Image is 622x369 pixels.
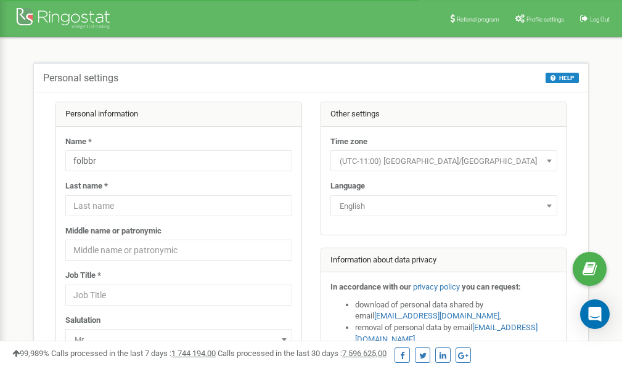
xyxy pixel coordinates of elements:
span: English [335,198,553,215]
span: Calls processed in the last 7 days : [51,349,216,358]
label: Salutation [65,315,100,326]
label: Name * [65,136,92,148]
span: (UTC-11:00) Pacific/Midway [335,153,553,170]
a: privacy policy [413,282,460,291]
li: download of personal data shared by email , [355,299,557,322]
span: Referral program [457,16,499,23]
span: 99,989% [12,349,49,358]
div: Personal information [56,102,301,127]
span: (UTC-11:00) Pacific/Midway [330,150,557,171]
button: HELP [546,73,579,83]
a: [EMAIL_ADDRESS][DOMAIN_NAME] [374,311,499,320]
div: Other settings [321,102,567,127]
strong: In accordance with our [330,282,411,291]
span: English [330,195,557,216]
strong: you can request: [462,282,521,291]
span: Mr. [70,331,288,349]
div: Information about data privacy [321,248,567,273]
label: Middle name or patronymic [65,225,162,237]
input: Last name [65,195,292,216]
input: Middle name or patronymic [65,240,292,261]
span: Calls processed in the last 30 days : [218,349,387,358]
u: 7 596 625,00 [342,349,387,358]
input: Job Title [65,285,292,306]
span: Profile settings [526,16,564,23]
span: Log Out [590,16,610,23]
u: 1 744 194,00 [171,349,216,358]
label: Job Title * [65,270,101,282]
span: Mr. [65,329,292,350]
label: Time zone [330,136,367,148]
input: Name [65,150,292,171]
h5: Personal settings [43,73,118,84]
li: removal of personal data by email , [355,322,557,345]
div: Open Intercom Messenger [580,299,610,329]
label: Last name * [65,180,108,192]
label: Language [330,180,365,192]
